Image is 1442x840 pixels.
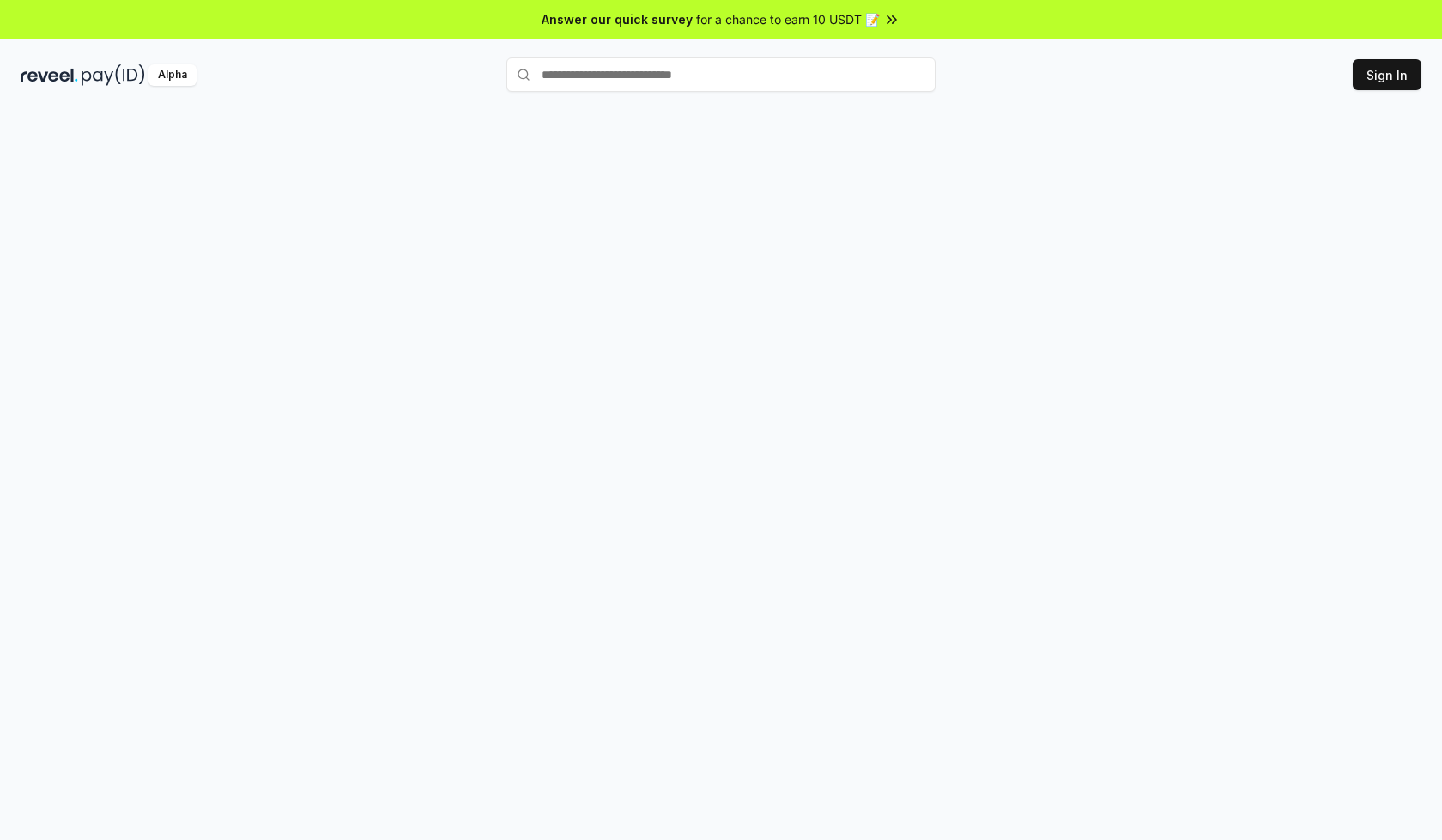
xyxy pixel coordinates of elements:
[148,64,197,86] div: Alpha
[1353,59,1421,90] button: Sign In
[542,10,693,28] span: Answer our quick survey
[82,64,145,86] img: pay_id
[21,64,78,86] img: reveel_dark
[696,10,880,28] span: for a chance to earn 10 USDT 📝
